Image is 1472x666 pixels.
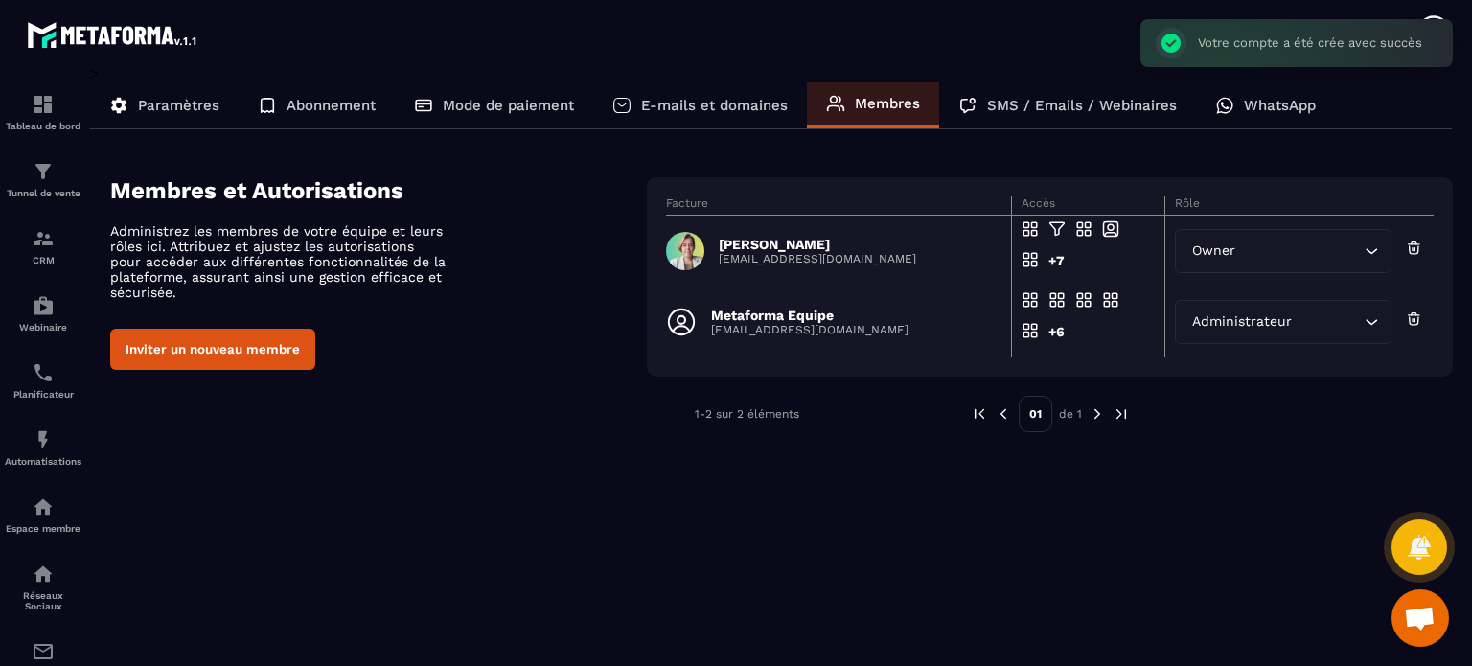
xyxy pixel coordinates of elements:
a: formationformationTunnel de vente [5,146,81,213]
p: Mode de paiement [443,97,574,114]
a: automationsautomationsEspace membre [5,481,81,548]
div: > [90,64,1453,461]
p: CRM [5,255,81,265]
th: Rôle [1165,196,1434,216]
p: Espace membre [5,523,81,534]
div: Search for option [1175,300,1391,344]
div: +6 [1048,322,1066,353]
input: Search for option [1239,241,1359,262]
p: Administrez les membres de votre équipe et leurs rôles ici. Attribuez et ajustez les autorisation... [110,223,446,300]
p: Automatisations [5,456,81,467]
img: prev [995,405,1012,423]
p: Réseaux Sociaux [5,590,81,611]
p: Tunnel de vente [5,188,81,198]
th: Facture [666,196,1011,216]
p: Paramètres [138,97,219,114]
p: Tableau de bord [5,121,81,131]
p: E-mails et domaines [641,97,788,114]
div: +7 [1048,251,1066,282]
img: scheduler [32,361,55,384]
span: Administrateur [1187,311,1296,333]
a: schedulerschedulerPlanificateur [5,347,81,414]
img: automations [32,294,55,317]
p: de 1 [1059,406,1082,422]
span: Owner [1187,241,1239,262]
p: Webinaire [5,322,81,333]
a: social-networksocial-networkRéseaux Sociaux [5,548,81,626]
img: formation [32,93,55,116]
p: 1-2 sur 2 éléments [695,407,799,421]
img: formation [32,227,55,250]
p: [EMAIL_ADDRESS][DOMAIN_NAME] [719,252,916,265]
img: automations [32,428,55,451]
a: formationformationCRM [5,213,81,280]
th: Accès [1012,196,1165,216]
a: formationformationTableau de bord [5,79,81,146]
p: Abonnement [287,97,376,114]
div: Search for option [1175,229,1391,273]
p: [PERSON_NAME] [719,237,916,252]
button: Inviter un nouveau membre [110,329,315,370]
img: prev [971,405,988,423]
p: [EMAIL_ADDRESS][DOMAIN_NAME] [711,323,908,336]
p: WhatsApp [1244,97,1316,114]
img: formation [32,160,55,183]
a: Ouvrir le chat [1391,589,1449,647]
p: 01 [1019,396,1052,432]
input: Search for option [1296,311,1359,333]
p: Membres [855,95,920,112]
img: email [32,640,55,663]
img: next [1113,405,1130,423]
p: Metaforma Equipe [711,308,908,323]
img: automations [32,495,55,518]
p: Planificateur [5,389,81,400]
img: logo [27,17,199,52]
img: social-network [32,563,55,586]
p: SMS / Emails / Webinaires [987,97,1177,114]
h4: Membres et Autorisations [110,177,647,204]
a: automationsautomationsAutomatisations [5,414,81,481]
img: next [1089,405,1106,423]
a: automationsautomationsWebinaire [5,280,81,347]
